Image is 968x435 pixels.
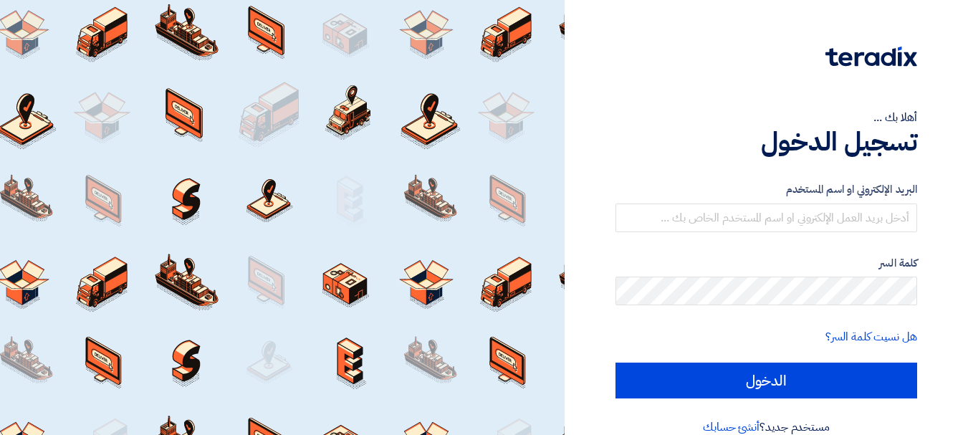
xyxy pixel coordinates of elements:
input: أدخل بريد العمل الإلكتروني او اسم المستخدم الخاص بك ... [615,204,917,232]
h1: تسجيل الدخول [615,126,917,158]
div: أهلا بك ... [615,109,917,126]
label: البريد الإلكتروني او اسم المستخدم [615,181,917,198]
label: كلمة السر [615,255,917,272]
a: هل نسيت كلمة السر؟ [825,328,917,345]
input: الدخول [615,363,917,398]
img: Teradix logo [825,47,917,67]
